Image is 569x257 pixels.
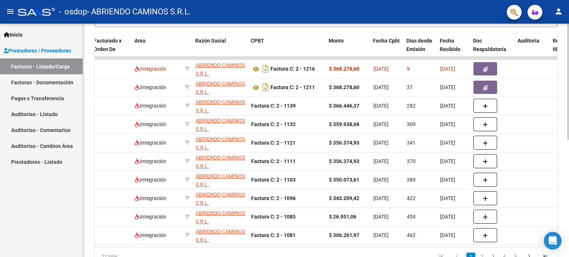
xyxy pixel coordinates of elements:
[196,192,245,206] span: ABRIENDO CAMINOS S.R.L.
[373,214,389,220] span: [DATE]
[4,47,71,55] span: Prestadores / Proveedores
[132,33,182,65] datatable-header-cell: Area
[407,232,416,238] span: 462
[407,158,416,164] span: 370
[195,38,226,44] span: Razón Social
[440,103,455,109] span: [DATE]
[196,190,245,206] div: 30714827797
[135,195,166,201] span: Integración
[251,195,296,201] strong: Factura C: 2 - 1096
[196,62,245,77] span: ABRIENDO CAMINOS S.R.L.
[196,172,245,187] div: 30714827797
[437,33,470,65] datatable-header-cell: Fecha Recibido
[196,99,245,114] span: ABRIENDO CAMINOS S.R.L.
[135,214,166,220] span: Integración
[544,232,562,250] div: Open Intercom Messenger
[440,84,455,90] span: [DATE]
[261,63,270,75] i: Descargar documento
[135,158,166,164] span: Integración
[407,66,410,72] span: 9
[440,232,455,238] span: [DATE]
[407,195,416,201] span: 422
[270,85,315,91] strong: Factura C: 2 - 1211
[196,81,245,95] span: ABRIENDO CAMINOS S.R.L.
[6,7,15,16] mat-icon: menu
[192,33,248,65] datatable-header-cell: Razón Social
[554,7,563,16] mat-icon: person
[329,84,359,90] strong: $ 368.278,60
[196,229,245,243] span: ABRIENDO CAMINOS S.R.L.
[135,66,166,72] span: Integración
[407,177,416,183] span: 389
[196,155,245,169] span: ABRIENDO CAMINOS S.R.L.
[329,103,359,109] strong: $ 366.446,37
[251,214,296,220] strong: Factura C: 2 - 1085
[440,177,455,183] span: [DATE]
[196,135,245,151] div: 30714827797
[329,66,359,72] strong: $ 368.278,60
[196,98,245,114] div: 30714827797
[135,140,166,146] span: Integración
[135,84,166,90] span: Integración
[373,66,389,72] span: [DATE]
[440,140,455,146] span: [DATE]
[196,227,245,243] div: 30714827797
[473,38,506,52] span: Doc Respaldatoria
[407,140,416,146] span: 341
[87,4,191,20] span: - ABRIENDO CAMINOS S.R.L.
[373,140,389,146] span: [DATE]
[329,195,359,201] strong: $ 343.209,42
[248,33,326,65] datatable-header-cell: CPBT
[440,66,455,72] span: [DATE]
[251,121,296,127] strong: Factura C: 2 - 1132
[440,195,455,201] span: [DATE]
[329,177,359,183] strong: $ 350.073,61
[196,61,245,77] div: 30714827797
[329,38,344,44] span: Monto
[329,232,359,238] strong: $ 306.261,97
[370,33,403,65] datatable-header-cell: Fecha Cpbt
[196,210,245,224] span: ABRIENDO CAMINOS S.R.L.
[373,121,389,127] span: [DATE]
[403,33,437,65] datatable-header-cell: Días desde Emisión
[251,232,296,238] strong: Factura C: 2 - 1081
[4,31,23,39] span: Inicio
[326,33,370,65] datatable-header-cell: Monto
[440,38,460,52] span: Fecha Recibido
[196,80,245,95] div: 30714827797
[329,121,359,127] strong: $ 359.938,68
[440,214,455,220] span: [DATE]
[518,38,539,44] span: Auditoria
[373,177,389,183] span: [DATE]
[196,209,245,224] div: 30714827797
[135,103,166,109] span: Integración
[196,153,245,169] div: 30714827797
[440,158,455,164] span: [DATE]
[196,173,245,187] span: ABRIENDO CAMINOS S.R.L.
[270,66,315,72] strong: Factura C: 2 - 1216
[135,232,166,238] span: Integración
[91,33,132,65] datatable-header-cell: Facturado x Orden De
[135,177,166,183] span: Integración
[373,158,389,164] span: [DATE]
[196,116,245,132] div: 30714827797
[515,33,550,65] datatable-header-cell: Auditoria
[407,84,413,90] span: 37
[407,214,416,220] span: 459
[251,38,264,44] span: CPBT
[440,121,455,127] span: [DATE]
[329,140,359,146] strong: $ 356.374,93
[373,103,389,109] span: [DATE]
[406,38,432,52] span: Días desde Emisión
[251,158,296,164] strong: Factura C: 2 - 1111
[373,38,400,44] span: Fecha Cpbt
[134,38,146,44] span: Area
[329,158,359,164] strong: $ 356.374,93
[407,121,416,127] span: 309
[196,136,245,151] span: ABRIENDO CAMINOS S.R.L.
[59,4,87,20] span: - osdop
[94,38,122,52] span: Facturado x Orden De
[196,118,245,132] span: ABRIENDO CAMINOS S.R.L.
[251,103,296,109] strong: Factura C: 2 - 1139
[135,121,166,127] span: Integración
